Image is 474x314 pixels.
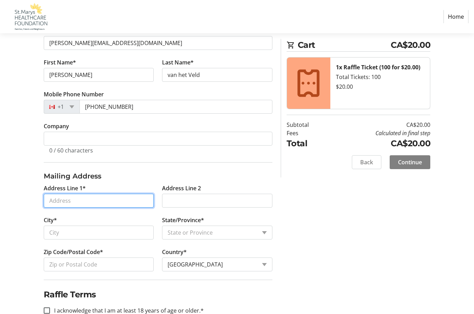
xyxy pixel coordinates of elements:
h2: Raffle Terms [44,288,272,301]
label: Address Line 2 [162,184,201,192]
label: State/Province* [162,216,204,224]
td: Total [287,137,328,150]
input: Zip or Postal Code [44,258,154,271]
strong: 1x Raffle Ticket (100 for $20.00) [336,63,420,71]
span: Cart [298,39,391,51]
img: St. Marys Healthcare Foundation's Logo [6,3,55,30]
button: Continue [390,155,430,169]
button: Back [352,155,381,169]
label: Company [44,122,69,130]
input: (506) 234-5678 [79,100,272,114]
label: Mobile Phone Number [44,90,104,98]
td: CA$20.00 [328,137,430,150]
label: Zip Code/Postal Code* [44,248,103,256]
label: Last Name* [162,58,194,67]
span: CA$20.00 [391,39,430,51]
span: Back [360,158,373,166]
div: Total Tickets: 100 [336,73,424,81]
td: Subtotal [287,121,328,129]
span: Continue [398,158,422,166]
a: Home [443,10,468,23]
label: First Name* [44,58,76,67]
tr-character-limit: 0 / 60 characters [49,147,93,154]
label: City* [44,216,57,224]
td: CA$20.00 [328,121,430,129]
input: City [44,226,154,239]
input: Address [44,194,154,208]
label: Country* [162,248,187,256]
td: Fees [287,129,328,137]
h3: Mailing Address [44,171,272,181]
label: Address Line 1* [44,184,86,192]
div: $20.00 [336,82,424,91]
td: Calculated in final step [328,129,430,137]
